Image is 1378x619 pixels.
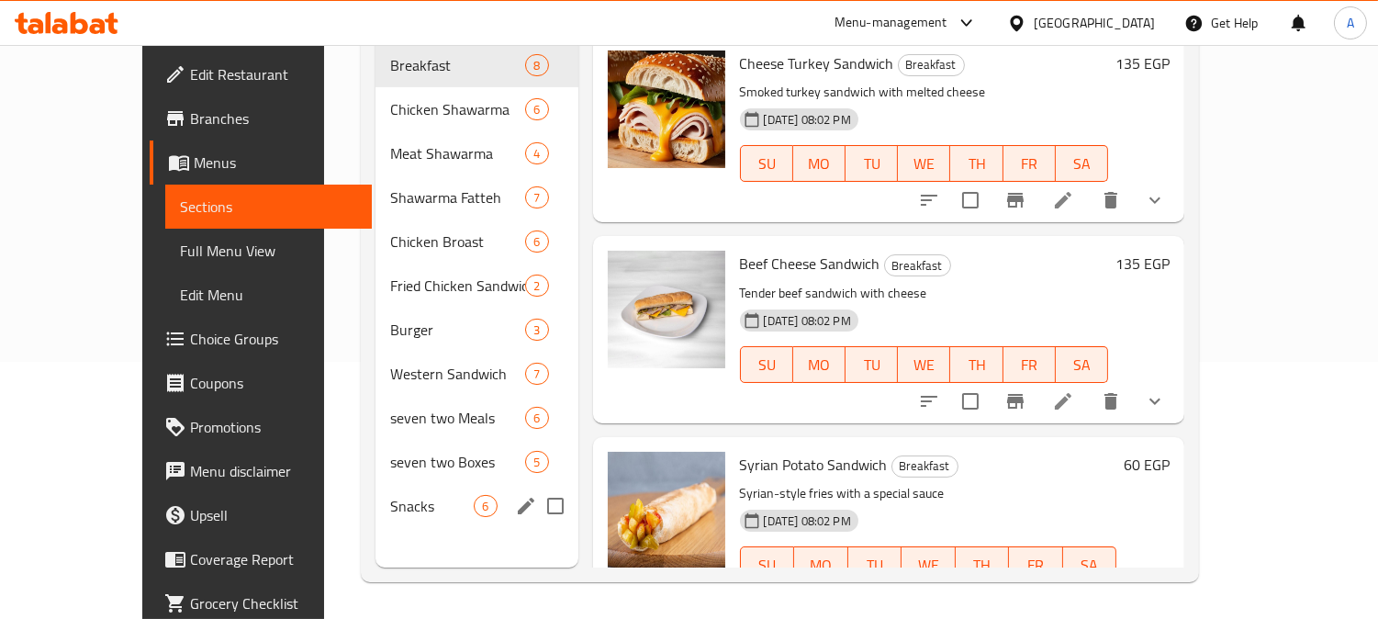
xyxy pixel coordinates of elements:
[165,185,373,229] a: Sections
[891,456,958,478] div: Breakfast
[756,312,858,330] span: [DATE] 08:02 PM
[950,346,1003,383] button: TH
[525,98,548,120] div: items
[390,98,525,120] span: Chicken Shawarma
[150,449,373,493] a: Menu disclaimer
[526,101,547,118] span: 6
[793,145,846,182] button: MO
[525,407,548,429] div: items
[375,264,577,308] div: Fried Chicken Sandwich2
[884,254,951,276] div: Breakfast
[526,233,547,251] span: 6
[190,328,358,350] span: Choice Groups
[793,346,846,383] button: MO
[748,552,787,579] span: SU
[1347,13,1354,33] span: A
[375,43,577,87] div: Breakfast8
[525,142,548,164] div: items
[1009,546,1063,583] button: FR
[390,54,525,76] span: Breakfast
[848,546,902,583] button: TU
[390,363,525,385] span: Western Sandwich
[892,456,958,477] span: Breakfast
[390,319,525,341] div: Burger
[190,107,358,129] span: Branches
[1070,552,1110,579] span: SA
[525,275,548,297] div: items
[1052,189,1074,211] a: Edit menu item
[1034,13,1155,33] div: [GEOGRAPHIC_DATA]
[993,178,1037,222] button: Branch-specific-item
[375,396,577,440] div: seven two Meals6
[794,546,848,583] button: MO
[375,87,577,131] div: Chicken Shawarma6
[390,407,525,429] span: seven two Meals
[958,151,995,177] span: TH
[150,493,373,537] a: Upsell
[190,504,358,526] span: Upsell
[1124,452,1170,478] h6: 60 EGP
[907,178,951,222] button: sort-choices
[1133,178,1177,222] button: show more
[740,50,894,77] span: Cheese Turkey Sandwich
[165,229,373,273] a: Full Menu View
[835,12,947,34] div: Menu-management
[608,51,725,168] img: Cheese Turkey Sandwich
[375,440,577,484] div: seven two Boxes5
[902,546,956,583] button: WE
[898,346,950,383] button: WE
[740,81,1109,104] p: Smoked turkey sandwich with melted cheese
[526,366,547,383] span: 7
[748,151,786,177] span: SU
[1063,151,1101,177] span: SA
[150,52,373,96] a: Edit Restaurant
[390,451,525,473] span: seven two Boxes
[905,151,943,177] span: WE
[150,361,373,405] a: Coupons
[525,186,548,208] div: items
[740,451,888,478] span: Syrian Potato Sandwich
[993,379,1037,423] button: Branch-specific-item
[1003,346,1056,383] button: FR
[956,546,1010,583] button: TH
[846,346,898,383] button: TU
[1133,379,1177,423] button: show more
[898,145,950,182] button: WE
[756,111,858,129] span: [DATE] 08:02 PM
[1003,145,1056,182] button: FR
[853,151,891,177] span: TU
[526,145,547,163] span: 4
[526,277,547,295] span: 2
[951,181,990,219] span: Select to update
[740,346,793,383] button: SU
[390,275,525,297] span: Fried Chicken Sandwich
[375,36,577,535] nav: Menu sections
[1089,379,1133,423] button: delete
[375,308,577,352] div: Burger3
[909,552,948,579] span: WE
[180,240,358,262] span: Full Menu View
[190,372,358,394] span: Coupons
[958,352,995,378] span: TH
[150,317,373,361] a: Choice Groups
[740,482,1117,505] p: Syrian-style fries with a special sauce
[1144,189,1166,211] svg: Show Choices
[1056,145,1108,182] button: SA
[1063,352,1101,378] span: SA
[525,319,548,341] div: items
[1011,352,1048,378] span: FR
[390,231,525,253] div: Chicken Broast
[180,196,358,218] span: Sections
[1016,552,1056,579] span: FR
[525,231,548,253] div: items
[150,405,373,449] a: Promotions
[194,152,358,174] span: Menus
[375,131,577,175] div: Meat Shawarma4
[375,175,577,219] div: Shawarma Fatteh7
[740,282,1109,305] p: Tender beef sandwich with cheese
[512,492,540,520] button: edit
[1115,51,1170,76] h6: 135 EGP
[1115,251,1170,276] h6: 135 EGP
